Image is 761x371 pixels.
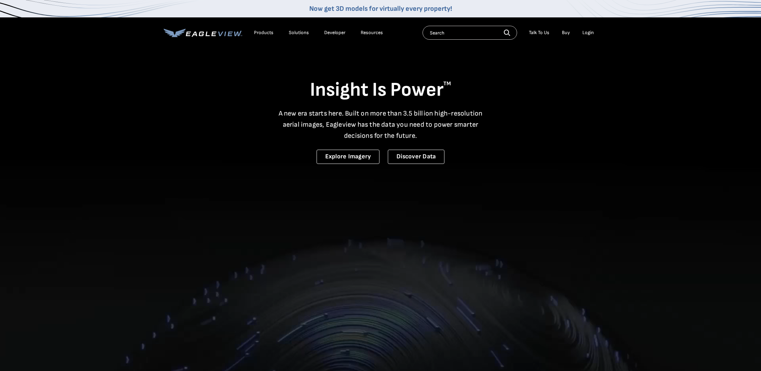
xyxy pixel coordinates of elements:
[274,108,487,141] p: A new era starts here. Built on more than 3.5 billion high-resolution aerial images, Eagleview ha...
[309,5,452,13] a: Now get 3D models for virtually every property!
[361,30,383,36] div: Resources
[582,30,594,36] div: Login
[443,80,451,87] sup: TM
[388,150,444,164] a: Discover Data
[289,30,309,36] div: Solutions
[423,26,517,40] input: Search
[254,30,273,36] div: Products
[324,30,345,36] a: Developer
[562,30,570,36] a: Buy
[317,150,380,164] a: Explore Imagery
[164,78,597,102] h1: Insight Is Power
[529,30,549,36] div: Talk To Us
